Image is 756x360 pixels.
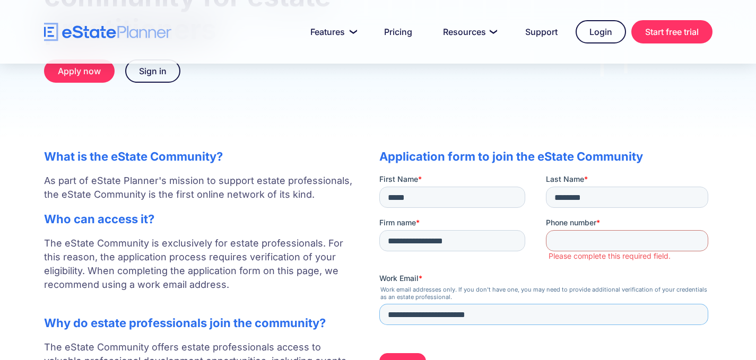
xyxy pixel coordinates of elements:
a: home [44,23,171,41]
p: The eState Community is exclusively for estate professionals. For this reason, the application pr... [44,236,358,305]
h2: Application form to join the eState Community [379,150,712,163]
a: Sign in [125,59,180,83]
a: Pricing [371,21,425,42]
h2: Who can access it? [44,212,358,226]
a: Support [512,21,570,42]
a: Apply now [44,59,115,83]
a: Features [298,21,366,42]
a: Resources [430,21,507,42]
h2: Why do estate professionals join the community? [44,316,358,330]
p: As part of eState Planner's mission to support estate professionals, the eState Community is the ... [44,174,358,201]
a: Login [576,20,626,43]
a: Start free trial [631,20,712,43]
h2: What is the eState Community? [44,150,358,163]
